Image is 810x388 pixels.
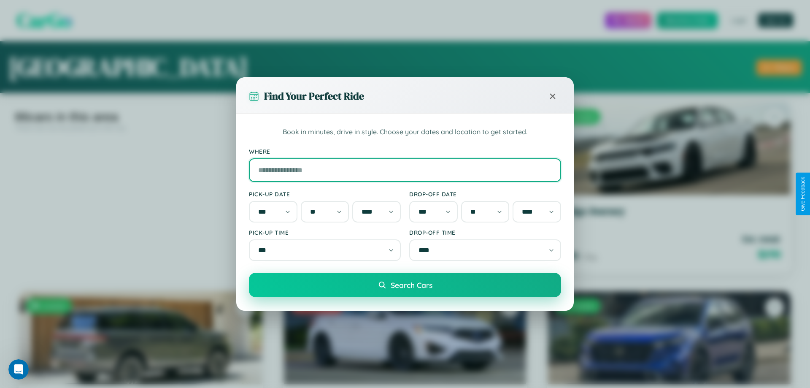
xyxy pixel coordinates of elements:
[249,190,401,198] label: Pick-up Date
[391,280,432,290] span: Search Cars
[249,229,401,236] label: Pick-up Time
[249,127,561,138] p: Book in minutes, drive in style. Choose your dates and location to get started.
[409,190,561,198] label: Drop-off Date
[249,273,561,297] button: Search Cars
[249,148,561,155] label: Where
[409,229,561,236] label: Drop-off Time
[264,89,364,103] h3: Find Your Perfect Ride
